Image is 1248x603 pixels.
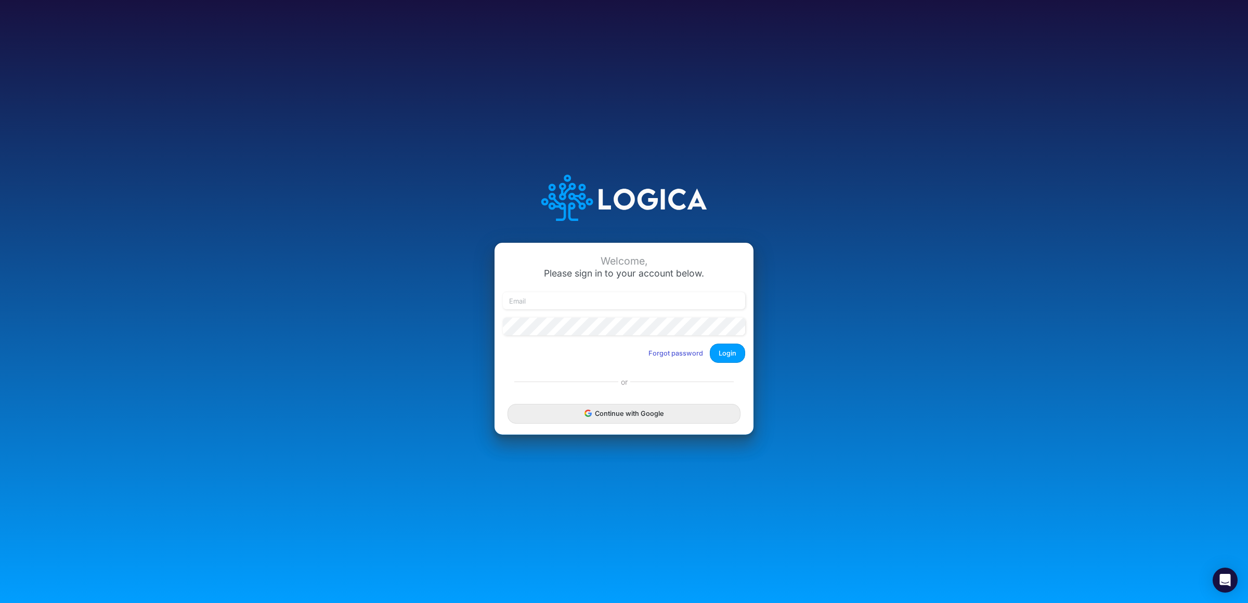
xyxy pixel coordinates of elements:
button: Continue with Google [508,404,740,423]
div: Open Intercom Messenger [1213,568,1238,593]
button: Login [710,344,745,363]
span: Please sign in to your account below. [544,268,704,279]
button: Forgot password [642,345,710,362]
input: Email [503,292,745,310]
div: Welcome, [503,255,745,267]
